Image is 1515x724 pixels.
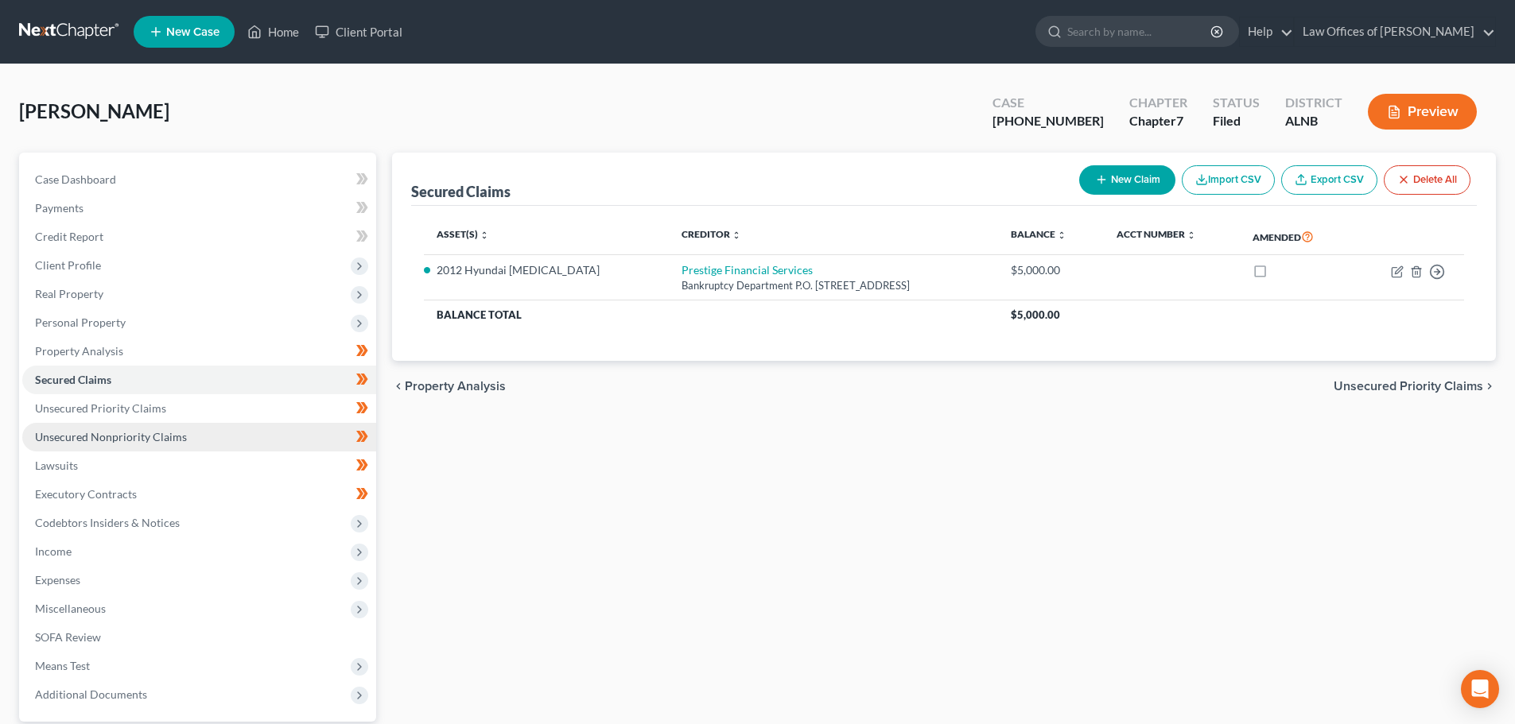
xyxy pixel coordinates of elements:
a: Home [239,17,307,46]
a: Payments [22,194,376,223]
span: Secured Claims [35,373,111,386]
span: Credit Report [35,230,103,243]
span: New Case [166,26,219,38]
span: Additional Documents [35,687,147,701]
div: Case [993,94,1104,112]
button: Delete All [1384,165,1470,195]
div: Chapter [1129,112,1187,130]
a: Balance unfold_more [1011,228,1066,240]
a: Export CSV [1281,165,1377,195]
span: $5,000.00 [1011,308,1060,321]
span: Executory Contracts [35,487,137,501]
a: Prestige Financial Services [682,263,813,277]
button: Unsecured Priority Claims chevron_right [1334,380,1496,393]
div: District [1285,94,1342,112]
th: Amended [1240,219,1353,255]
input: Search by name... [1067,17,1213,46]
span: Real Property [35,287,103,300]
span: Property Analysis [405,380,506,393]
a: Property Analysis [22,337,376,366]
div: $5,000.00 [1011,262,1090,278]
span: Miscellaneous [35,602,106,615]
span: 7 [1176,113,1183,128]
a: Creditor unfold_more [682,228,741,240]
li: 2012 Hyundai [MEDICAL_DATA] [437,262,656,278]
button: Import CSV [1182,165,1275,195]
span: Case Dashboard [35,172,116,186]
div: Bankruptcy Department P.O. [STREET_ADDRESS] [682,278,985,293]
a: Asset(s) unfold_more [437,228,489,240]
span: Means Test [35,659,90,672]
a: Unsecured Nonpriority Claims [22,423,376,451]
div: Filed [1213,112,1260,130]
div: ALNB [1285,112,1342,130]
div: Status [1213,94,1260,112]
button: chevron_left Property Analysis [392,380,506,393]
i: unfold_more [732,230,741,240]
span: SOFA Review [35,630,101,644]
a: Executory Contracts [22,480,376,509]
a: Unsecured Priority Claims [22,394,376,423]
a: Case Dashboard [22,165,376,194]
i: unfold_more [480,230,489,240]
span: Unsecured Nonpriority Claims [35,430,187,443]
i: unfold_more [1187,230,1196,240]
a: SOFA Review [22,623,376,652]
span: Unsecured Priority Claims [35,401,166,415]
span: Expenses [35,573,80,587]
div: Open Intercom Messenger [1461,670,1499,708]
a: Credit Report [22,223,376,251]
span: Personal Property [35,316,126,329]
i: chevron_right [1483,380,1496,393]
div: Secured Claims [411,182,511,201]
a: Client Portal [307,17,410,46]
a: Help [1240,17,1293,46]
i: chevron_left [392,380,405,393]
span: Codebtors Insiders & Notices [35,516,180,529]
button: Preview [1368,94,1477,130]
span: Income [35,544,72,558]
span: Lawsuits [35,459,78,472]
div: [PHONE_NUMBER] [993,112,1104,130]
th: Balance Total [424,300,998,329]
i: unfold_more [1057,230,1066,240]
a: Acct Number unfold_more [1117,228,1196,240]
a: Secured Claims [22,366,376,394]
span: Payments [35,201,84,215]
span: Property Analysis [35,344,123,358]
a: Lawsuits [22,451,376,480]
span: Unsecured Priority Claims [1334,380,1483,393]
div: Chapter [1129,94,1187,112]
button: New Claim [1079,165,1175,195]
span: [PERSON_NAME] [19,99,169,122]
span: Client Profile [35,258,101,272]
a: Law Offices of [PERSON_NAME] [1295,17,1495,46]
